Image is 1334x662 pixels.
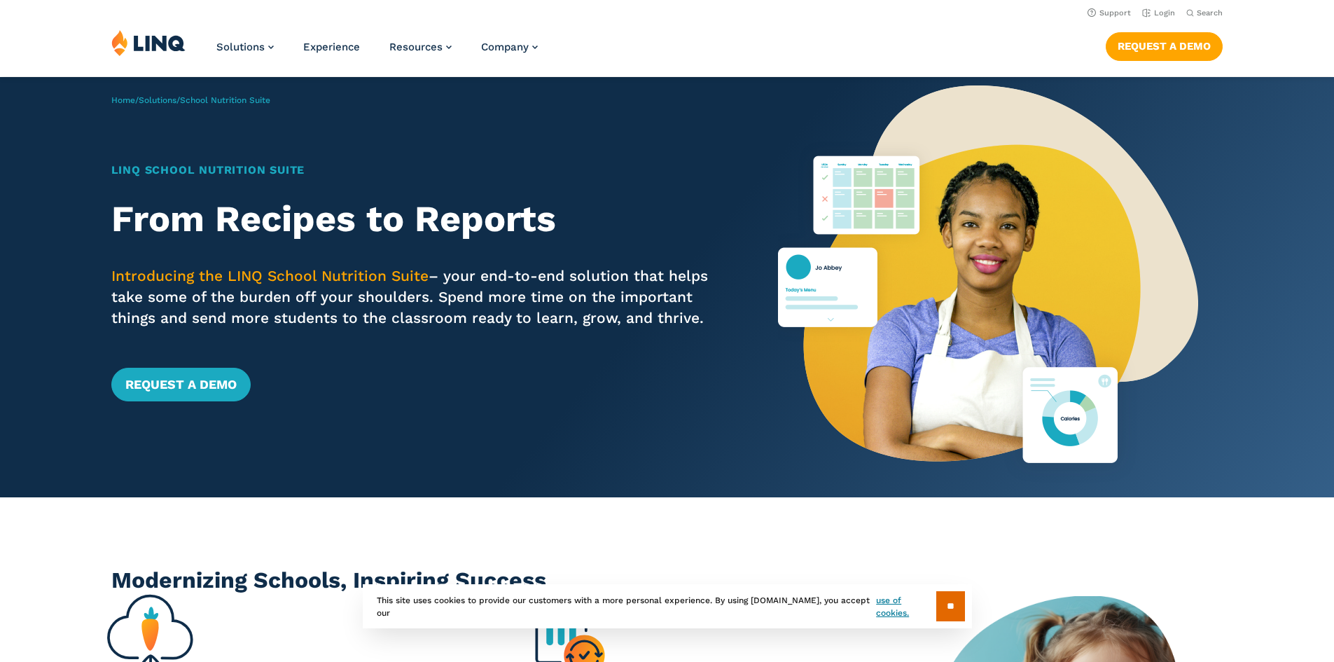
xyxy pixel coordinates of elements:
[216,41,274,53] a: Solutions
[363,584,972,628] div: This site uses cookies to provide our customers with a more personal experience. By using [DOMAIN...
[111,95,270,105] span: / /
[111,162,724,179] h1: LINQ School Nutrition Suite
[216,41,265,53] span: Solutions
[481,41,529,53] span: Company
[481,41,538,53] a: Company
[111,198,724,240] h2: From Recipes to Reports
[876,594,936,619] a: use of cookies.
[1088,8,1131,18] a: Support
[180,95,270,105] span: School Nutrition Suite
[389,41,452,53] a: Resources
[111,565,1223,596] h2: Modernizing Schools, Inspiring Success
[389,41,443,53] span: Resources
[139,95,176,105] a: Solutions
[303,41,360,53] a: Experience
[1186,8,1223,18] button: Open Search Bar
[111,95,135,105] a: Home
[111,29,186,56] img: LINQ | K‑12 Software
[778,77,1198,497] img: Nutrition Suite Launch
[1106,32,1223,60] a: Request a Demo
[111,267,429,284] span: Introducing the LINQ School Nutrition Suite
[1197,8,1223,18] span: Search
[111,368,251,401] a: Request a Demo
[1142,8,1175,18] a: Login
[111,266,724,329] p: – your end-to-end solution that helps take some of the burden off your shoulders. Spend more time...
[216,29,538,76] nav: Primary Navigation
[1106,29,1223,60] nav: Button Navigation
